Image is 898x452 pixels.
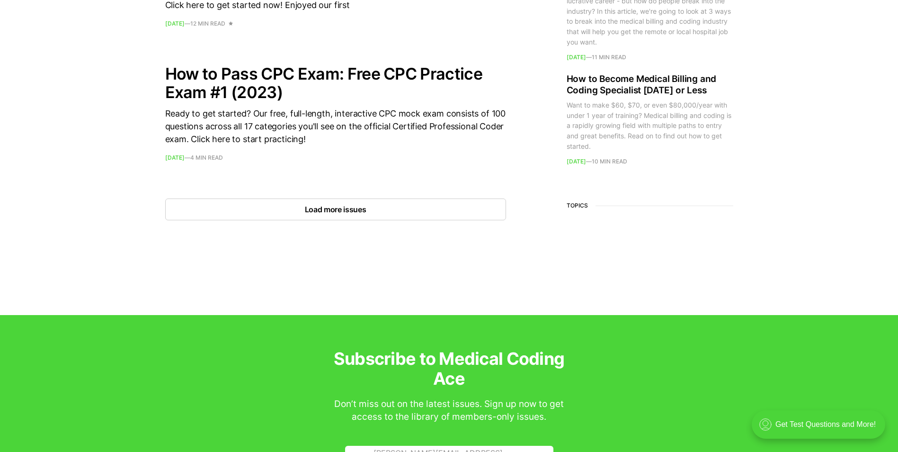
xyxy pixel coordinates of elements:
[592,55,626,61] span: 11 min read
[165,107,506,145] div: Ready to get started? Our free, full-length, interactive CPC mock exam consists of 100 questions ...
[326,349,572,389] h3: Subscribe to Medical Coding Ace
[326,398,572,423] div: Don’t miss out on the latest issues. Sign up now to get access to the library of members-only iss...
[567,55,733,61] footer: —
[190,155,223,161] span: 4 min read
[567,158,586,165] time: [DATE]
[165,199,506,220] button: Load more issues
[567,159,733,165] footer: —
[165,20,185,27] time: [DATE]
[165,155,506,161] footer: —
[567,74,733,165] a: How to Become Medical Billing and Coding Specialist [DATE] or Less Want to make $60, $70, or even...
[567,54,586,61] time: [DATE]
[165,21,506,27] footer: —
[165,154,185,161] time: [DATE]
[744,406,898,452] iframe: portal-trigger
[190,21,225,27] span: 12 min read
[567,74,733,97] h2: How to Become Medical Billing and Coding Specialist [DATE] or Less
[165,64,506,101] h2: How to Pass CPC Exam: Free CPC Practice Exam #1 (2023)
[567,203,733,209] h3: Topics
[165,64,506,161] a: How to Pass CPC Exam: Free CPC Practice Exam #1 (2023) Ready to get started? Our free, full-lengt...
[567,100,733,151] div: Want to make $60, $70, or even $80,000/year with under 1 year of training? Medical billing and co...
[592,159,627,165] span: 10 min read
